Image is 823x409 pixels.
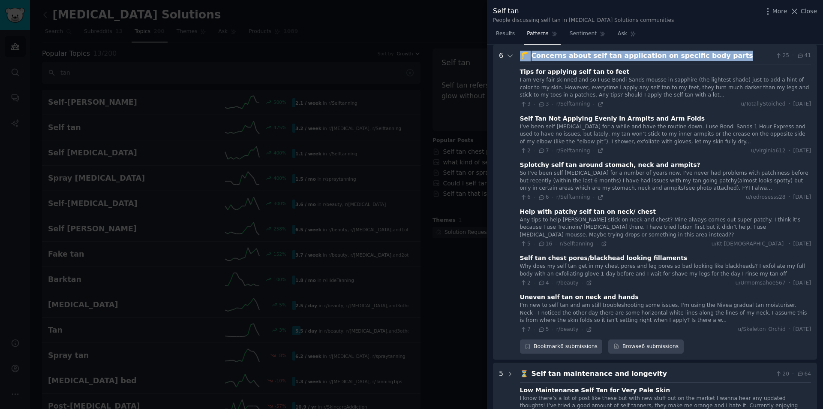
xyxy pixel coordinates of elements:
[534,241,535,247] span: ·
[499,51,503,354] div: 6
[520,216,811,239] div: Any tips to help [PERSON_NAME] stick on neck and chest? Mine always comes out super patchy. I thi...
[552,194,553,200] span: ·
[596,241,598,247] span: ·
[570,30,597,38] span: Sentiment
[556,326,579,332] span: r/beauty
[496,30,515,38] span: Results
[593,101,595,107] span: ·
[555,241,556,247] span: ·
[520,100,531,108] span: 3
[751,147,786,155] span: u/virginia612
[738,326,786,333] span: u/Skeleton_Orchid
[520,386,670,395] div: Low Maintenance Self Tan for Very Pale Skin
[520,339,603,354] div: Bookmark 6 submissions
[552,148,553,154] span: ·
[801,7,817,16] span: Close
[520,254,688,263] div: Self tan chest pores/blackhead looking fillaments
[532,369,772,379] div: Self tan maintenance and longevity
[538,279,549,287] span: 4
[520,207,656,216] div: Help with patchy self tan on neck/ chest
[493,6,674,17] div: Self tan
[493,17,674,24] div: People discussing self tan in [MEDICAL_DATA] Solutions communities
[793,147,811,155] span: [DATE]
[582,280,583,286] span: ·
[552,280,553,286] span: ·
[520,302,811,324] div: I'm new to self tan and am still troubleshooting some issues. I'm using the Nivea gradual tan moi...
[560,241,594,247] span: r/Selftanning
[793,100,811,108] span: [DATE]
[789,279,790,287] span: ·
[520,52,529,60] span: 🦵
[520,263,811,278] div: Why does my self tan get in my chest pores and leg pores so bad looking like blackheads? I exfoli...
[736,279,786,287] span: u/Urmomsahoe567
[552,101,553,107] span: ·
[520,339,603,354] button: Bookmark6 submissions
[532,51,772,61] div: Concerns about self tan application on specific body parts
[520,194,531,201] span: 6
[582,327,583,333] span: ·
[789,326,790,333] span: ·
[797,52,811,60] span: 41
[552,327,553,333] span: ·
[789,240,790,248] span: ·
[520,279,531,287] span: 2
[793,194,811,201] span: [DATE]
[538,100,549,108] span: 3
[789,194,790,201] span: ·
[775,52,789,60] span: 25
[593,194,595,200] span: ·
[520,240,531,248] span: 5
[524,27,560,45] a: Patterns
[520,123,811,146] div: I’ve been self [MEDICAL_DATA] for a while and have the routine down. I use Bondi Sands 1 Hour Exp...
[556,280,579,286] span: r/beauty
[534,280,535,286] span: ·
[534,194,535,200] span: ·
[534,101,535,107] span: ·
[534,148,535,154] span: ·
[789,100,790,108] span: ·
[763,7,787,16] button: More
[520,114,705,123] div: Self Tan Not Applying Evenly in Armpits and Arm Folds
[520,67,630,76] div: Tips for applying self tan to feet
[567,27,609,45] a: Sentiment
[593,148,595,154] span: ·
[775,370,789,378] span: 20
[793,279,811,287] span: [DATE]
[792,52,794,60] span: ·
[527,30,548,38] span: Patterns
[493,27,518,45] a: Results
[618,30,627,38] span: Ask
[520,161,700,170] div: Splotchy self tan around stomach, neck and armpits?
[772,7,787,16] span: More
[520,370,529,378] span: ⏳
[538,326,549,333] span: 5
[792,370,794,378] span: ·
[556,148,590,154] span: r/Selftanning
[793,240,811,248] span: [DATE]
[538,147,549,155] span: 7
[608,339,683,354] a: Browse6 submissions
[789,147,790,155] span: ·
[556,101,590,107] span: r/Selftanning
[712,240,786,248] span: u/Kt-[DEMOGRAPHIC_DATA]-
[520,76,811,99] div: I am very fair-skinned and so I use Bondi Sands mousse in sapphire (the lightest shade) just to a...
[797,370,811,378] span: 64
[615,27,639,45] a: Ask
[520,147,531,155] span: 2
[746,194,786,201] span: u/redrosesss28
[520,170,811,192] div: So I've been self [MEDICAL_DATA] for a number of years now, I've never had problems with patchine...
[538,240,552,248] span: 16
[741,100,785,108] span: u/TotallyStoiched
[534,327,535,333] span: ·
[556,194,590,200] span: r/Selftanning
[793,326,811,333] span: [DATE]
[520,293,639,302] div: Uneven self tan on neck and hands
[538,194,549,201] span: 6
[790,7,817,16] button: Close
[520,326,531,333] span: 7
